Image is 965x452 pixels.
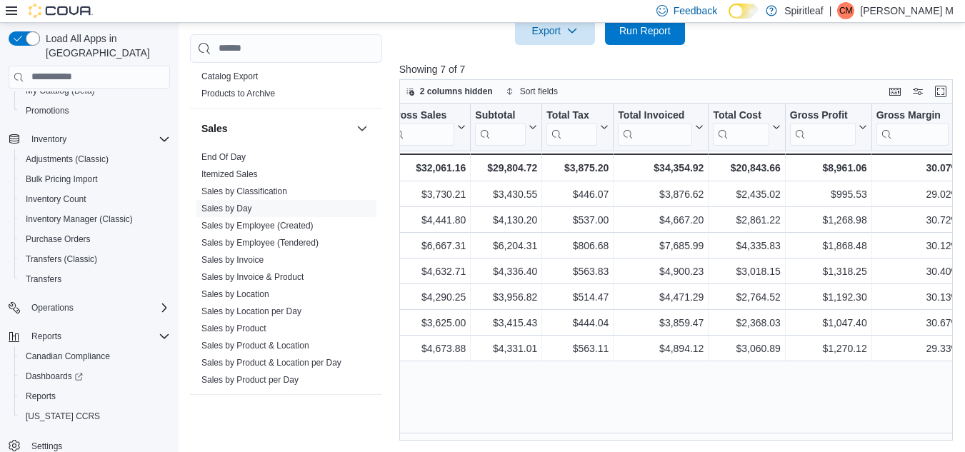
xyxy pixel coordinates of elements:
[713,211,780,228] div: $2,861.22
[14,169,176,189] button: Bulk Pricing Import
[26,391,56,402] span: Reports
[14,386,176,406] button: Reports
[20,151,114,168] a: Adjustments (Classic)
[20,82,101,99] a: My Catalog (Beta)
[20,388,61,405] a: Reports
[876,237,960,254] div: 30.12%
[14,101,176,121] button: Promotions
[20,348,116,365] a: Canadian Compliance
[26,131,72,148] button: Inventory
[20,408,106,425] a: [US_STATE] CCRS
[201,373,299,385] span: Sales by Product per Day
[201,271,304,282] span: Sales by Invoice & Product
[26,194,86,205] span: Inventory Count
[713,109,780,145] button: Total Cost
[399,62,959,76] p: Showing 7 of 7
[14,269,176,289] button: Transfers
[546,211,609,228] div: $537.00
[876,340,960,357] div: 29.33%
[618,186,704,203] div: $3,876.62
[201,306,301,316] a: Sales by Location per Day
[713,288,780,306] div: $2,764.52
[713,109,769,145] div: Total Cost
[190,67,382,107] div: Products
[524,16,586,45] span: Export
[201,151,246,162] span: End Of Day
[618,237,704,254] div: $7,685.99
[546,159,609,176] div: $3,875.20
[26,328,170,345] span: Reports
[14,249,176,269] button: Transfers (Classic)
[546,186,609,203] div: $446.07
[201,169,258,179] a: Itemized Sales
[20,368,89,385] a: Dashboards
[790,109,867,145] button: Gross Profit
[201,220,314,230] a: Sales by Employee (Created)
[475,288,537,306] div: $3,956.82
[618,109,692,145] div: Total Invoiced
[201,88,275,98] a: Products to Archive
[20,171,104,188] a: Bulk Pricing Import
[3,129,176,149] button: Inventory
[20,231,96,248] a: Purchase Orders
[26,253,97,265] span: Transfers (Classic)
[20,191,170,208] span: Inventory Count
[876,109,948,122] div: Gross Margin
[713,263,780,280] div: $3,018.15
[618,159,704,176] div: $34,354.92
[20,271,67,288] a: Transfers
[20,82,170,99] span: My Catalog (Beta)
[14,229,176,249] button: Purchase Orders
[876,159,959,176] div: 30.07%
[389,288,466,306] div: $4,290.25
[475,109,537,145] button: Subtotal
[475,109,526,122] div: Subtotal
[201,339,309,351] span: Sales by Product & Location
[201,305,301,316] span: Sales by Location per Day
[26,351,110,362] span: Canadian Compliance
[14,366,176,386] a: Dashboards
[713,340,780,357] div: $3,060.89
[14,209,176,229] button: Inventory Manager (Classic)
[20,251,103,268] a: Transfers (Classic)
[20,102,170,119] span: Promotions
[20,231,170,248] span: Purchase Orders
[14,81,176,101] button: My Catalog (Beta)
[3,298,176,318] button: Operations
[790,340,867,357] div: $1,270.12
[932,83,949,100] button: Enter fullscreen
[876,288,960,306] div: 30.13%
[20,368,170,385] span: Dashboards
[201,219,314,231] span: Sales by Employee (Created)
[389,109,466,145] button: Gross Sales
[20,102,75,119] a: Promotions
[389,186,466,203] div: $3,730.21
[475,314,537,331] div: $3,415.43
[876,109,959,145] button: Gross Margin
[26,174,98,185] span: Bulk Pricing Import
[790,211,867,228] div: $1,268.98
[389,263,466,280] div: $4,632.71
[201,323,266,333] a: Sales by Product
[40,31,170,60] span: Load All Apps in [GEOGRAPHIC_DATA]
[26,131,170,148] span: Inventory
[790,159,867,176] div: $8,961.06
[876,211,960,228] div: 30.72%
[546,340,609,357] div: $563.11
[876,109,948,145] div: Gross Margin
[26,214,133,225] span: Inventory Manager (Classic)
[20,211,170,228] span: Inventory Manager (Classic)
[354,119,371,136] button: Sales
[201,168,258,179] span: Itemized Sales
[201,374,299,384] a: Sales by Product per Day
[201,121,351,135] button: Sales
[618,211,704,228] div: $4,667.20
[546,288,609,306] div: $514.47
[909,83,926,100] button: Display options
[790,288,867,306] div: $1,192.30
[26,328,67,345] button: Reports
[201,70,258,81] span: Catalog Export
[20,388,170,405] span: Reports
[26,299,79,316] button: Operations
